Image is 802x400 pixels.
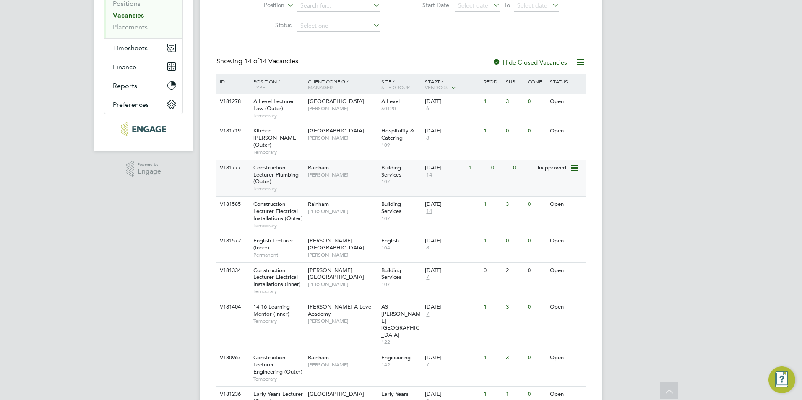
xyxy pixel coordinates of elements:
[504,94,526,109] div: 3
[104,39,182,57] button: Timesheets
[425,135,430,142] span: 8
[482,233,503,249] div: 1
[381,339,421,345] span: 122
[548,299,584,315] div: Open
[482,263,503,278] div: 0
[253,112,304,119] span: Temporary
[482,197,503,212] div: 1
[381,303,421,339] span: AS - [PERSON_NAME][GEOGRAPHIC_DATA]
[425,105,430,112] span: 6
[381,200,401,215] span: Building Services
[218,94,247,109] div: V181278
[244,57,298,65] span: 14 Vacancies
[425,171,433,179] span: 14
[526,263,547,278] div: 0
[381,98,400,105] span: A Level
[308,135,377,141] span: [PERSON_NAME]
[104,95,182,114] button: Preferences
[218,197,247,212] div: V181585
[308,200,329,208] span: Rainham
[381,164,401,178] span: Building Services
[308,127,364,134] span: [GEOGRAPHIC_DATA]
[504,263,526,278] div: 2
[425,244,430,252] span: 8
[526,233,547,249] div: 0
[504,123,526,139] div: 0
[381,267,401,281] span: Building Services
[425,267,479,274] div: [DATE]
[253,303,290,317] span: 14-16 Learning Mentor (Inner)
[401,1,449,9] label: Start Date
[533,160,570,176] div: Unapproved
[492,58,567,66] label: Hide Closed Vacancies
[548,123,584,139] div: Open
[253,354,302,375] span: Construction Lecturer Engineering (Outer)
[381,215,421,222] span: 107
[548,197,584,212] div: Open
[425,361,430,369] span: 7
[308,267,364,281] span: [PERSON_NAME][GEOGRAPHIC_DATA]
[308,237,364,251] span: [PERSON_NAME][GEOGRAPHIC_DATA]
[548,263,584,278] div: Open
[253,267,301,288] span: Construction Lecturer Electrical Installations (Inner)
[243,21,292,29] label: Status
[381,361,421,368] span: 142
[218,233,247,249] div: V181572
[253,185,304,192] span: Temporary
[121,122,166,136] img: carbonrecruitment-logo-retina.png
[308,354,329,361] span: Rainham
[526,350,547,366] div: 0
[381,178,421,185] span: 107
[113,11,144,19] a: Vacancies
[548,233,584,249] div: Open
[253,200,303,222] span: Construction Lecturer Electrical Installations (Outer)
[253,127,298,148] span: Kitchen [PERSON_NAME] (Outer)
[504,350,526,366] div: 3
[253,164,299,185] span: Construction Lecturer Plumbing (Outer)
[104,122,183,136] a: Go to home page
[253,84,265,91] span: Type
[253,376,304,382] span: Temporary
[504,197,526,212] div: 3
[308,252,377,258] span: [PERSON_NAME]
[768,366,795,393] button: Engage Resource Center
[489,160,511,176] div: 0
[482,74,503,88] div: Reqd
[425,274,430,281] span: 7
[218,350,247,366] div: V180967
[517,2,547,9] span: Select date
[381,142,421,148] span: 109
[104,57,182,76] button: Finance
[458,2,488,9] span: Select date
[511,160,533,176] div: 0
[467,160,489,176] div: 1
[425,208,433,215] span: 14
[308,390,364,397] span: [GEOGRAPHIC_DATA]
[253,98,294,112] span: A Level Lecturer Law (Outer)
[425,164,465,171] div: [DATE]
[423,74,482,95] div: Start /
[425,127,479,135] div: [DATE]
[548,74,584,88] div: Status
[504,299,526,315] div: 3
[308,318,377,325] span: [PERSON_NAME]
[381,390,409,397] span: Early Years
[253,237,293,251] span: English Lecturer (Inner)
[482,299,503,315] div: 1
[306,74,379,94] div: Client Config /
[113,63,136,71] span: Finance
[308,281,377,288] span: [PERSON_NAME]
[425,354,479,361] div: [DATE]
[548,350,584,366] div: Open
[244,57,259,65] span: 14 of
[526,94,547,109] div: 0
[504,74,526,88] div: Sub
[526,123,547,139] div: 0
[138,168,161,175] span: Engage
[308,171,377,178] span: [PERSON_NAME]
[526,299,547,315] div: 0
[308,105,377,112] span: [PERSON_NAME]
[104,76,182,95] button: Reports
[482,123,503,139] div: 1
[218,299,247,315] div: V181404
